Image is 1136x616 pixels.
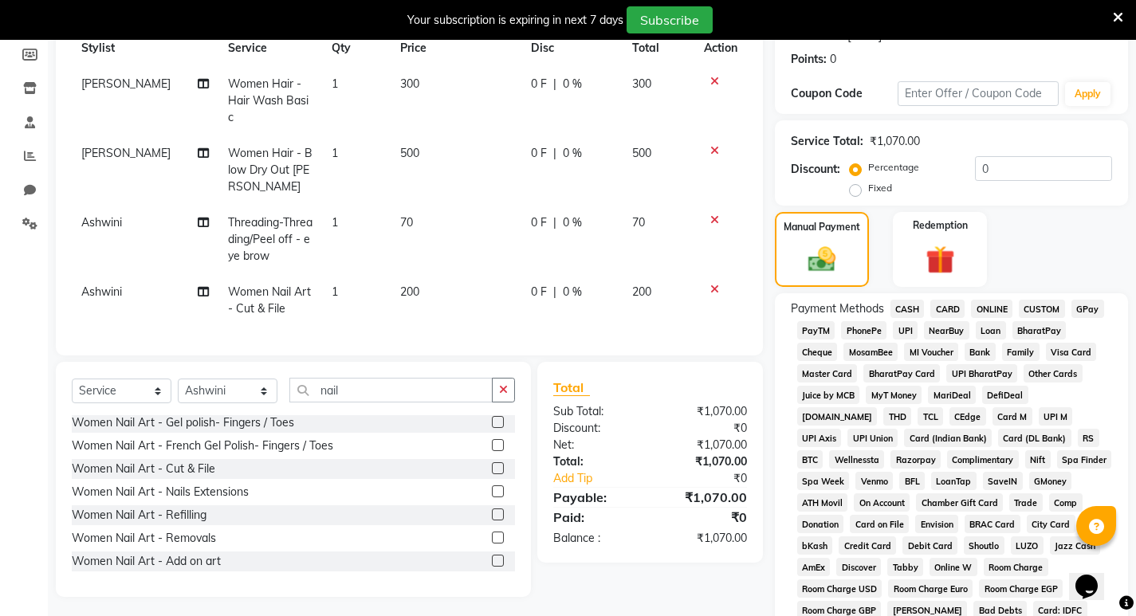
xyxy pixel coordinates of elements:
[1049,493,1083,512] span: Comp
[650,530,758,547] div: ₹1,070.00
[623,30,694,66] th: Total
[553,379,590,396] span: Total
[1078,429,1099,447] span: RS
[400,77,419,91] span: 300
[553,76,556,92] span: |
[228,146,312,194] span: Women Hair - Blow Dry Out [PERSON_NAME]
[800,244,844,276] img: _cash.svg
[1009,493,1043,512] span: Trade
[971,300,1012,318] span: ONLINE
[915,515,958,533] span: Envision
[531,284,547,300] span: 0 F
[1019,300,1065,318] span: CUSTOM
[890,300,925,318] span: CASH
[982,386,1028,404] span: DefiDeal
[839,536,896,555] span: Credit Card
[72,437,333,454] div: Women Nail Art - French Gel Polish- Fingers / Toes
[289,378,493,402] input: Search or Scan
[931,472,977,490] span: LoanTap
[847,429,898,447] span: UPI Union
[218,30,322,66] th: Service
[1065,82,1110,106] button: Apply
[72,461,215,477] div: Women Nail Art - Cut & File
[228,284,311,316] span: Women Nail Art - Cut & File
[632,146,651,160] span: 500
[870,133,920,150] div: ₹1,070.00
[797,429,842,447] span: UPI Axis
[928,386,976,404] span: MariDeal
[836,558,881,576] span: Discover
[400,284,419,299] span: 200
[998,429,1071,447] span: Card (DL Bank)
[332,215,338,230] span: 1
[791,133,863,150] div: Service Total:
[791,161,840,178] div: Discount:
[797,407,878,426] span: [DOMAIN_NAME]
[949,407,986,426] span: CEdge
[563,76,582,92] span: 0 %
[1027,515,1075,533] span: City Card
[883,407,911,426] span: THD
[797,472,850,490] span: Spa Week
[228,215,312,263] span: Threading-Threading/Peel off - eye brow
[228,77,309,124] span: Women Hair - Hair Wash Basic
[797,558,831,576] span: AmEx
[563,214,582,231] span: 0 %
[521,30,623,66] th: Disc
[893,321,918,339] span: UPI
[797,493,848,512] span: ATH Movil
[694,30,747,66] th: Action
[797,515,844,533] span: Donation
[797,321,835,339] span: PayTM
[964,536,1004,555] span: Shoutlo
[72,507,206,524] div: Women Nail Art - Refilling
[541,420,650,437] div: Discount:
[553,145,556,162] span: |
[72,530,216,547] div: Women Nail Art - Removals
[650,508,758,527] div: ₹0
[650,453,758,470] div: ₹1,070.00
[407,12,623,29] div: Your subscription is expiring in next 7 days
[632,284,651,299] span: 200
[632,215,645,230] span: 70
[332,77,338,91] span: 1
[72,414,294,431] div: Women Nail Art - Gel polish- Fingers / Toes
[902,536,957,555] span: Debit Card
[930,300,965,318] span: CARD
[72,30,218,66] th: Stylist
[797,579,882,598] span: Room Charge USD
[850,515,909,533] span: Card on File
[1039,407,1073,426] span: UPI M
[1057,450,1112,469] span: Spa Finder
[650,420,758,437] div: ₹0
[791,85,898,102] div: Coupon Code
[904,429,992,447] span: Card (Indian Bank)
[976,321,1006,339] span: Loan
[916,493,1003,512] span: Chamber Gift Card
[400,215,413,230] span: 70
[541,530,650,547] div: Balance :
[553,284,556,300] span: |
[854,493,910,512] span: On Account
[332,284,338,299] span: 1
[890,450,941,469] span: Razorpay
[866,386,922,404] span: MyT Money
[650,437,758,453] div: ₹1,070.00
[924,321,969,339] span: NearBuy
[983,472,1023,490] span: SaveIN
[898,81,1059,106] input: Enter Offer / Coupon Code
[791,300,884,317] span: Payment Methods
[541,437,650,453] div: Net:
[1011,536,1044,555] span: LUZO
[965,343,996,361] span: Bank
[797,364,858,383] span: Master Card
[668,470,759,487] div: ₹0
[917,242,964,278] img: _gift.svg
[784,220,860,234] label: Manual Payment
[541,508,650,527] div: Paid:
[791,51,827,68] div: Points:
[531,145,547,162] span: 0 F
[541,403,650,420] div: Sub Total:
[899,472,925,490] span: BFL
[930,558,977,576] span: Online W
